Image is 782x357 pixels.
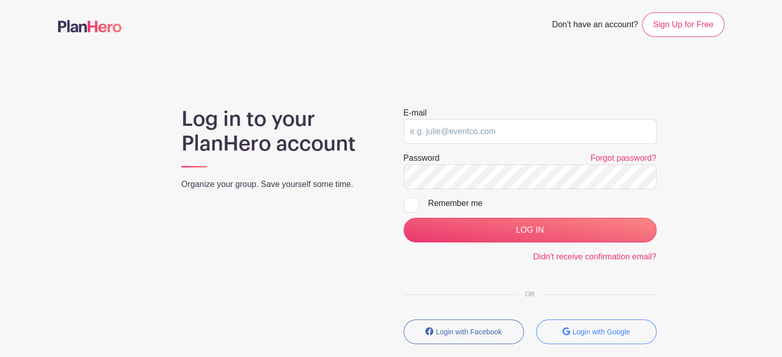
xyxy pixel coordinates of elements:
[58,20,122,32] img: logo-507f7623f17ff9eddc593b1ce0a138ce2505c220e1c5a4e2b4648c50719b7d32.svg
[552,14,638,37] span: Don't have an account?
[572,328,630,336] small: Login with Google
[404,107,427,119] label: E-mail
[436,328,502,336] small: Login with Facebook
[181,178,379,191] p: Organize your group. Save yourself some time.
[428,197,657,210] div: Remember me
[590,154,656,162] a: Forgot password?
[533,252,657,261] a: Didn't receive confirmation email?
[536,320,657,344] button: Login with Google
[642,12,724,37] a: Sign Up for Free
[404,152,440,164] label: Password
[181,107,379,156] h1: Log in to your PlanHero account
[404,320,524,344] button: Login with Facebook
[404,119,657,144] input: e.g. julie@eventco.com
[404,218,657,242] input: LOG IN
[517,291,543,298] span: OR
